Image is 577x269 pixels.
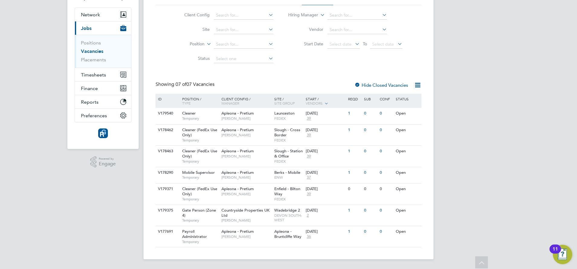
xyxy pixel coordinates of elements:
div: [DATE] [306,170,345,175]
span: [PERSON_NAME] [221,133,271,138]
div: V178463 [156,146,178,157]
div: [DATE] [306,229,345,234]
div: Open [394,183,421,195]
span: Apleona - Pretium [221,186,254,191]
div: 1 [347,108,362,119]
span: Powered by [99,156,116,161]
div: [DATE] [306,208,345,213]
div: V179375 [156,205,178,216]
span: Slough - Station & Office [274,148,303,159]
div: V178462 [156,125,178,136]
span: Preferences [81,113,107,118]
div: Sub [363,94,378,104]
span: [PERSON_NAME] [221,175,271,180]
div: 0 [363,146,378,157]
span: Cleaner (FedEx Use Only) [182,186,217,196]
button: Jobs [75,21,131,35]
div: V178290 [156,167,178,178]
div: 11 [553,249,558,257]
span: FEDEX [274,197,303,202]
div: Position / [178,94,220,108]
div: Open [394,167,421,178]
div: 0 [378,125,394,136]
span: FEDEX [274,159,303,164]
input: Search for... [214,26,273,34]
div: 1 [347,167,362,178]
div: 0 [378,167,394,178]
span: Temporary [182,116,218,121]
span: Network [81,12,100,18]
a: Vacancies [81,48,103,54]
span: Manager [221,101,239,105]
button: Finance [75,82,131,95]
div: [DATE] [306,149,345,154]
a: Positions [81,40,101,46]
span: Jobs [81,25,92,31]
div: Showing [156,81,216,88]
span: Payroll Administrator [182,229,207,239]
span: Cleaner (FedEx Use Only) [182,148,217,159]
span: Temporary [182,218,218,223]
div: Open [394,205,421,216]
div: Jobs [75,35,131,68]
span: 39 [306,154,312,159]
span: Apleona - Pretium [221,111,254,116]
div: Reqd [347,94,362,104]
div: 1 [347,146,362,157]
span: 36 [306,234,312,239]
button: Reports [75,95,131,109]
div: ID [156,94,178,104]
label: Client Config [175,12,210,18]
span: 07 Vacancies [176,81,214,87]
span: Enfield - Bilton Way [274,186,300,196]
input: Search for... [214,11,273,20]
span: Select date [372,41,394,47]
div: Start / [304,94,347,109]
span: FEDEX [274,138,303,143]
span: Countryside Properties UK Ltd [221,208,269,218]
span: Temporary [182,239,218,244]
span: Vendors [306,101,323,105]
div: Open [394,108,421,119]
div: 0 [363,125,378,136]
span: ENW [274,175,303,180]
div: 0 [378,183,394,195]
div: [DATE] [306,186,345,192]
div: 1 [347,205,362,216]
div: 0 [363,108,378,119]
span: Slough - Cross Border [274,127,300,138]
span: Cleaner (FedEx Use Only) [182,127,217,138]
input: Search for... [327,11,387,20]
span: 39 [306,192,312,197]
span: Select date [330,41,351,47]
span: Site Group [274,101,295,105]
div: V179540 [156,108,178,119]
span: Apleona - Pretium [221,229,254,234]
div: Status [394,94,421,104]
div: Client Config / [220,94,273,108]
div: 0 [378,146,394,157]
div: [DATE] [306,128,345,133]
div: 0 [363,167,378,178]
label: Start Date [288,41,323,47]
div: Conf [378,94,394,104]
input: Select one [214,55,273,63]
label: Site [175,27,210,32]
span: [PERSON_NAME] [221,234,271,239]
span: Temporary [182,159,218,164]
span: Wadebridge 2 [274,208,300,213]
span: 07 of [176,81,186,87]
div: 0 [363,226,378,237]
div: 1 [347,226,362,237]
button: Open Resource Center, 11 new notifications [553,245,572,264]
a: Powered byEngage [90,156,116,168]
span: Finance [81,86,98,91]
div: 0 [378,226,394,237]
label: Hide Closed Vacancies [354,82,408,88]
span: Temporary [182,175,218,180]
span: 39 [306,133,312,138]
span: DEVON SOUTH-WEST [274,213,303,222]
a: Go to home page [75,128,131,138]
div: 0 [347,183,362,195]
span: Launceston [274,111,295,116]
